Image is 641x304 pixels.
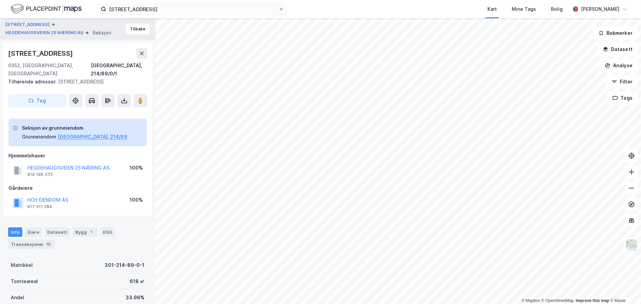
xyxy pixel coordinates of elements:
[607,272,641,304] div: Kontrollprogram for chat
[593,26,638,40] button: Bokmerker
[45,241,52,248] div: 19
[126,24,150,34] button: Tilbake
[126,294,144,302] div: 33.96%
[11,261,33,269] div: Matrikkel
[8,61,91,78] div: 0352, [GEOGRAPHIC_DATA], [GEOGRAPHIC_DATA]
[11,3,82,15] img: logo.f888ab2527a4732fd821a326f86c7f29.svg
[551,5,563,13] div: Bolig
[8,239,55,249] div: Transaksjoner
[11,277,38,285] div: Tomteareal
[8,94,66,107] button: Tag
[130,277,144,285] div: 618 ㎡
[5,29,85,36] button: HEGDEHAUGSVEIEN 25 NÆRING AS
[599,59,638,72] button: Analyse
[576,298,609,303] a: Improve this map
[45,227,70,237] div: Datasett
[5,21,51,28] button: [STREET_ADDRESS]
[581,5,619,13] div: [PERSON_NAME]
[106,4,278,14] input: Søk på adresse, matrikkel, gårdeiere, leietakere eller personer
[11,294,24,302] div: Andel
[105,261,144,269] div: 301-214-89-0-1
[22,133,56,141] div: Grunneiendom
[607,272,641,304] iframe: Chat Widget
[58,133,127,141] button: [GEOGRAPHIC_DATA], 214/89
[8,78,142,86] div: [STREET_ADDRESS]
[487,5,497,13] div: Kart
[607,91,638,105] button: Tags
[27,204,52,209] div: 917 511 284
[541,298,574,303] a: OpenStreetMap
[130,196,143,204] div: 100%
[8,184,147,192] div: Gårdeiere
[8,48,74,59] div: [STREET_ADDRESS]
[625,238,638,251] img: Z
[27,172,53,177] div: 919 196 572
[8,227,22,237] div: Info
[25,227,42,237] div: Eiere
[597,43,638,56] button: Datasett
[522,298,540,303] a: Mapbox
[100,227,115,237] div: ESG
[73,227,98,237] div: Bygg
[8,79,58,84] span: Tilhørende adresser:
[22,124,127,132] div: Seksjon av grunneiendom
[8,152,147,160] div: Hjemmelshaver
[512,5,536,13] div: Mine Tags
[606,75,638,88] button: Filter
[92,29,111,37] div: Seksjon
[91,61,147,78] div: [GEOGRAPHIC_DATA], 214/89/0/1
[88,229,95,235] div: 1
[130,164,143,172] div: 100%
